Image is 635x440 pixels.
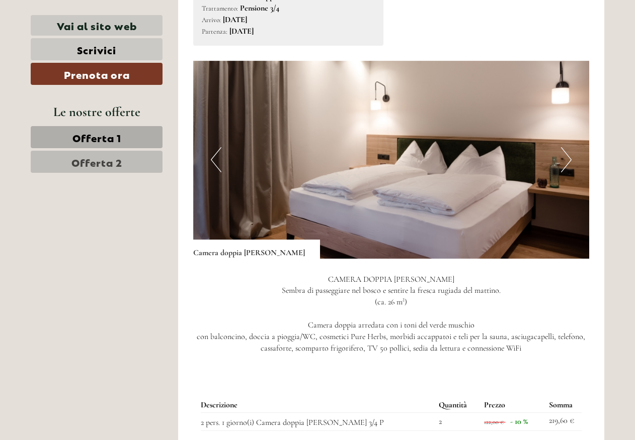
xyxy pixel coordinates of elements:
[480,397,545,413] th: Prezzo
[545,413,582,431] td: 219,60 €
[31,38,163,60] a: Scrivici
[337,260,396,282] button: Invia
[31,15,163,36] a: Vai al sito web
[240,3,279,13] b: Pensione 3/4
[175,8,221,25] div: venerdì
[223,15,247,25] b: [DATE]
[435,413,480,431] td: 2
[545,397,582,413] th: Somma
[484,418,504,425] span: 122,00 €
[193,274,590,354] p: CAMERA DOPPIA [PERSON_NAME] Sembra di passeggiare nel bosco e sentire la fresca rugiada del matti...
[72,130,121,144] span: Offerta 1
[31,102,163,121] div: Le nostre offerte
[15,29,134,37] div: [GEOGRAPHIC_DATA]
[229,26,254,36] b: [DATE]
[435,397,480,413] th: Quantità
[201,397,435,413] th: Descrizione
[202,16,221,24] small: Arrivo:
[510,416,528,426] span: - 10 %
[193,240,320,259] div: Camera doppia [PERSON_NAME]
[211,147,221,172] button: Previous
[71,155,122,169] span: Offerta 2
[15,49,134,56] small: 11:51
[202,4,238,13] small: Trattamento:
[31,63,163,85] a: Prenota ora
[8,27,139,58] div: Buon giorno, come possiamo aiutarla?
[561,147,572,172] button: Next
[202,27,227,36] small: Partenza:
[193,61,590,259] img: image
[201,413,435,431] td: 2 pers. 1 giorno(i) Camera doppia [PERSON_NAME] 3/4 P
